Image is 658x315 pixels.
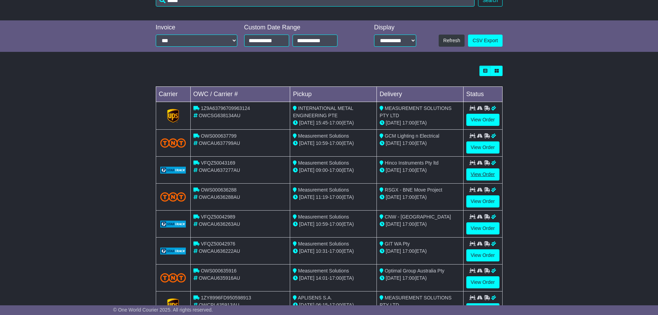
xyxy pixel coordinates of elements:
div: - (ETA) [293,221,374,228]
span: Measurement Solutions [298,187,349,193]
div: (ETA) [380,119,460,127]
span: 17:00 [402,221,414,227]
span: OWCPL635913AU [199,302,239,308]
span: GIT WA Pty [385,241,410,247]
span: 17:00 [330,275,342,281]
span: VFQZ50042976 [201,241,235,247]
span: OWCAU637277AU [199,167,240,173]
span: OWCAU637799AU [199,140,240,146]
span: OWS000635916 [201,268,237,274]
img: TNT_Domestic.png [160,273,186,282]
div: (ETA) [380,248,460,255]
img: GetCarrierServiceLogo [167,298,179,312]
span: 1ZY8996FD950598913 [201,295,251,300]
div: - (ETA) [293,302,374,309]
td: Delivery [376,87,463,102]
span: [DATE] [299,221,314,227]
span: OWCAU636222AU [199,248,240,254]
img: TNT_Domestic.png [160,192,186,202]
td: Pickup [290,87,377,102]
span: Measurement Solutions [298,268,349,274]
span: APLISENS S.A. [298,295,332,300]
span: 15:45 [316,120,328,126]
div: (ETA) [380,140,460,147]
span: GCM Lighting n Electrical [385,133,439,139]
span: [DATE] [386,194,401,200]
span: 17:00 [402,140,414,146]
span: Measurement Solutions [298,133,349,139]
span: 17:00 [402,120,414,126]
div: - (ETA) [293,119,374,127]
img: TNT_Domestic.png [160,138,186,148]
span: OWCSG638134AU [199,113,240,118]
span: [DATE] [299,167,314,173]
span: [DATE] [386,140,401,146]
div: (ETA) [380,221,460,228]
span: 17:00 [402,275,414,281]
span: OWS000637799 [201,133,237,139]
span: 10:59 [316,140,328,146]
span: RSGX - BNE Move Project [385,187,442,193]
span: 17:00 [330,194,342,200]
div: Invoice [156,24,237,31]
div: (ETA) [380,194,460,201]
span: OWS000636288 [201,187,237,193]
span: [DATE] [299,194,314,200]
span: 17:00 [330,140,342,146]
span: OWCAU636263AU [199,221,240,227]
img: GetCarrierServiceLogo [160,167,186,174]
a: View Order [466,222,499,234]
span: CNW - [GEOGRAPHIC_DATA] [385,214,451,220]
span: [DATE] [299,302,314,308]
span: [DATE] [299,248,314,254]
a: CSV Export [468,35,502,47]
div: - (ETA) [293,248,374,255]
div: (ETA) [380,275,460,282]
span: Measurement Solutions [298,160,349,166]
span: MEASUREMENT SOLUTIONS PTY LTD [380,105,451,118]
td: Status [463,87,502,102]
span: Hinco Instruments Pty ltd [385,160,439,166]
span: 17:00 [330,167,342,173]
span: MEASUREMENT SOLUTIONS PTY LTD [380,295,451,308]
div: - (ETA) [293,140,374,147]
span: [DATE] [386,275,401,281]
td: Carrier [156,87,190,102]
a: View Order [466,168,499,180]
div: - (ETA) [293,167,374,174]
span: 17:00 [330,120,342,126]
span: 09:00 [316,167,328,173]
span: 14:01 [316,275,328,281]
img: GetCarrierServiceLogo [160,248,186,254]
span: 11:19 [316,194,328,200]
span: 17:00 [330,302,342,308]
span: 17:00 [330,221,342,227]
div: Display [374,24,416,31]
span: [DATE] [299,140,314,146]
img: GetCarrierServiceLogo [167,109,179,123]
span: [DATE] [386,167,401,173]
span: 17:00 [402,248,414,254]
span: VFQZ50042989 [201,214,235,220]
span: 10:31 [316,248,328,254]
img: GetCarrierServiceLogo [160,221,186,228]
span: [DATE] [386,221,401,227]
span: 17:00 [402,167,414,173]
span: 1Z9A63796709963124 [201,105,250,111]
a: View Order [466,114,499,126]
a: View Order [466,141,499,154]
a: View Order [466,195,499,207]
span: 17:00 [402,194,414,200]
span: © One World Courier 2025. All rights reserved. [113,307,213,313]
span: OWCAU636288AU [199,194,240,200]
span: Optimal Group Australia Pty [385,268,445,274]
td: OWC / Carrier # [190,87,290,102]
span: Measurement Solutions [298,241,349,247]
span: 10:59 [316,221,328,227]
span: 17:00 [330,248,342,254]
span: [DATE] [386,120,401,126]
div: (ETA) [380,167,460,174]
div: Custom Date Range [244,24,355,31]
span: [DATE] [299,275,314,281]
span: Measurement Solutions [298,214,349,220]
